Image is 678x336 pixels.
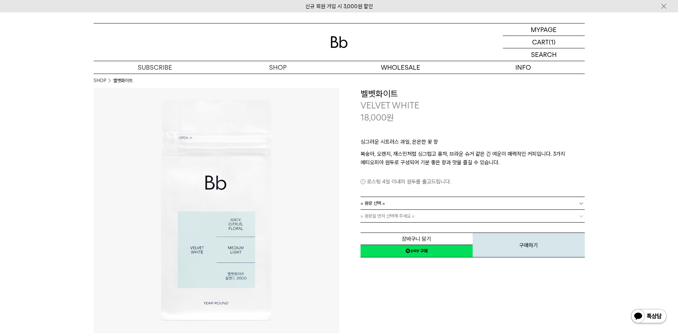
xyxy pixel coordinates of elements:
[503,23,585,36] a: MYPAGE
[361,150,585,167] p: 복숭아, 오렌지, 재스민처럼 싱그럽고 홍차, 브라운 슈거 같은 긴 여운이 매력적인 커피입니다. 3가지 에티오피아 원두로 구성되어 기분 좋은 향과 맛을 즐길 수 있습니다.
[361,138,585,150] p: 싱그러운 시트러스 과일, 은은한 꽃 향
[331,36,348,48] img: 로고
[113,77,133,84] li: 벨벳화이트
[361,100,585,112] p: VELVET WHITE
[531,48,557,61] p: SEARCH
[94,61,216,74] a: SUBSCRIBE
[361,233,473,245] button: 장바구니 담기
[361,177,585,186] p: 로스팅 4일 이내의 원두를 출고드립니다.
[462,61,585,74] p: INFO
[549,36,556,48] p: (1)
[532,36,549,48] p: CART
[305,3,373,10] a: 신규 회원 가입 시 3,000원 할인
[361,197,385,209] span: = 용량 선택 =
[361,210,415,222] span: = 용량을 먼저 선택해 주세요 =
[361,112,394,124] p: 18,000
[630,308,667,325] img: 카카오톡 채널 1:1 채팅 버튼
[216,61,339,74] a: SHOP
[94,77,106,84] a: SHOP
[361,245,473,257] a: 새창
[361,88,585,100] h3: 벨벳화이트
[387,112,394,123] span: 원
[503,36,585,48] a: CART (1)
[531,23,557,36] p: MYPAGE
[94,88,339,333] img: 벨벳화이트
[339,61,462,74] p: WHOLESALE
[473,233,585,257] button: 구매하기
